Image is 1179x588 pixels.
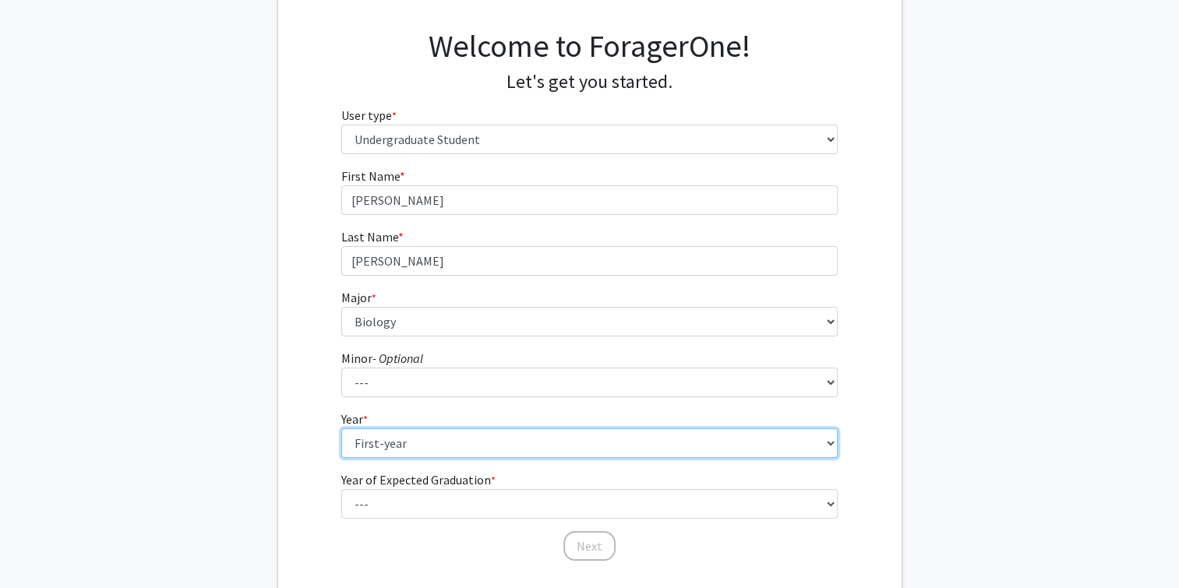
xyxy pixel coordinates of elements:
h4: Let's get you started. [341,71,838,93]
label: User type [341,106,397,125]
label: Year [341,410,368,428]
i: - Optional [372,350,423,366]
span: Last Name [341,229,398,245]
label: Minor [341,349,423,368]
label: Major [341,288,376,307]
span: First Name [341,168,400,184]
label: Year of Expected Graduation [341,470,496,489]
h1: Welcome to ForagerOne! [341,27,838,65]
iframe: Chat [12,518,66,576]
button: Next [563,531,616,561]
